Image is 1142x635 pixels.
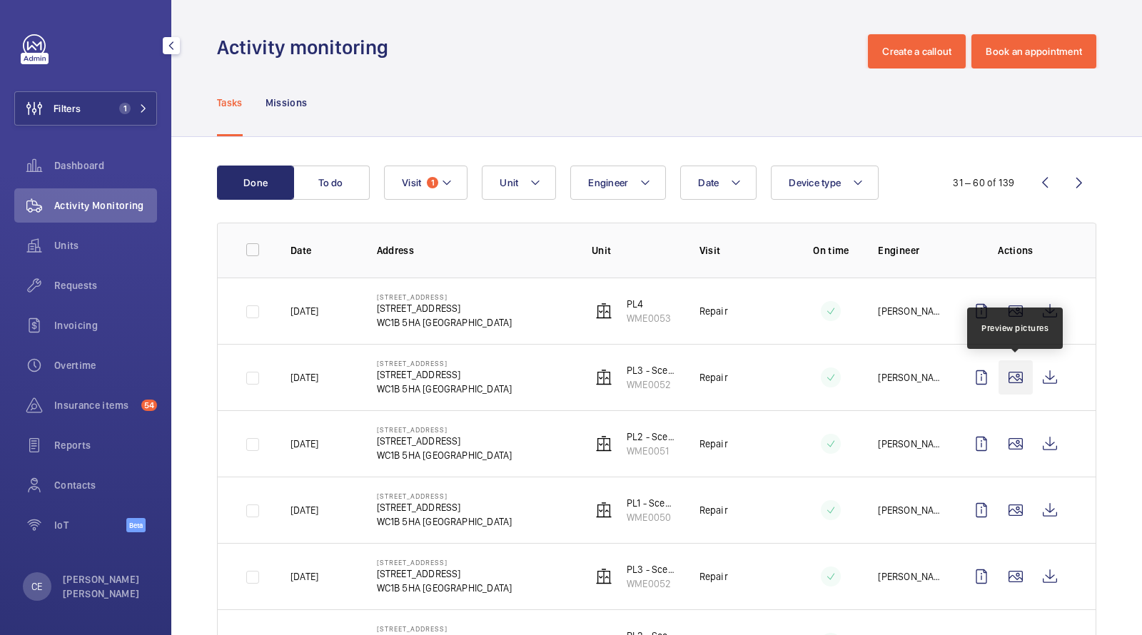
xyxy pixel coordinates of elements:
[699,370,728,385] p: Repair
[699,437,728,451] p: Repair
[627,444,677,458] p: WME0051
[377,500,512,514] p: [STREET_ADDRESS]
[627,562,677,576] p: PL3 - Scenic
[595,303,612,320] img: elevator.svg
[953,176,1014,190] div: 31 – 60 of 139
[217,166,294,200] button: Done
[377,301,512,315] p: [STREET_ADDRESS]
[868,34,966,68] button: Create a callout
[54,478,157,492] span: Contacts
[482,166,556,200] button: Unit
[981,322,1048,335] div: Preview pictures
[54,238,157,253] span: Units
[217,96,243,110] p: Tasks
[377,581,512,595] p: WC1B 5HA [GEOGRAPHIC_DATA]
[627,363,677,377] p: PL3 - Scenic
[680,166,757,200] button: Date
[54,278,157,293] span: Requests
[377,448,512,462] p: WC1B 5HA [GEOGRAPHIC_DATA]
[384,166,468,200] button: Visit1
[964,243,1067,258] p: Actions
[771,166,879,200] button: Device type
[699,243,784,258] p: Visit
[377,293,512,301] p: [STREET_ADDRESS]
[500,177,518,188] span: Unit
[627,377,677,392] p: WME0052
[54,198,157,213] span: Activity Monitoring
[293,166,370,200] button: To do
[878,304,941,318] p: [PERSON_NAME]
[807,243,855,258] p: On time
[377,359,512,367] p: [STREET_ADDRESS]
[54,101,81,116] span: Filters
[290,503,318,517] p: [DATE]
[126,518,146,532] span: Beta
[54,398,136,412] span: Insurance items
[290,304,318,318] p: [DATE]
[377,624,512,633] p: [STREET_ADDRESS]
[377,567,512,581] p: [STREET_ADDRESS]
[627,496,677,510] p: PL1 - Scenic
[290,437,318,451] p: [DATE]
[290,243,354,258] p: Date
[878,437,941,451] p: [PERSON_NAME]
[627,430,677,444] p: PL2 - Scenic
[427,177,438,188] span: 1
[290,569,318,584] p: [DATE]
[699,503,728,517] p: Repair
[627,576,677,591] p: WME0052
[595,435,612,452] img: elevator.svg
[592,243,677,258] p: Unit
[878,503,941,517] p: [PERSON_NAME]
[377,492,512,500] p: [STREET_ADDRESS]
[570,166,666,200] button: Engineer
[54,438,157,452] span: Reports
[377,514,512,529] p: WC1B 5HA [GEOGRAPHIC_DATA]
[698,177,719,188] span: Date
[31,579,42,594] p: CE
[377,558,512,567] p: [STREET_ADDRESS]
[290,370,318,385] p: [DATE]
[63,572,148,601] p: [PERSON_NAME] [PERSON_NAME]
[217,34,397,61] h1: Activity monitoring
[377,434,512,448] p: [STREET_ADDRESS]
[377,425,512,434] p: [STREET_ADDRESS]
[54,518,126,532] span: IoT
[402,177,421,188] span: Visit
[377,315,512,330] p: WC1B 5HA [GEOGRAPHIC_DATA]
[627,311,671,325] p: WME0053
[595,502,612,519] img: elevator.svg
[54,158,157,173] span: Dashboard
[377,367,512,382] p: [STREET_ADDRESS]
[141,400,157,411] span: 54
[377,243,569,258] p: Address
[588,177,628,188] span: Engineer
[878,569,941,584] p: [PERSON_NAME]
[971,34,1096,68] button: Book an appointment
[377,382,512,396] p: WC1B 5HA [GEOGRAPHIC_DATA]
[789,177,841,188] span: Device type
[627,297,671,311] p: PL4
[14,91,157,126] button: Filters1
[119,103,131,114] span: 1
[595,369,612,386] img: elevator.svg
[266,96,308,110] p: Missions
[595,568,612,585] img: elevator.svg
[54,358,157,372] span: Overtime
[878,243,941,258] p: Engineer
[699,304,728,318] p: Repair
[878,370,941,385] p: [PERSON_NAME]
[699,569,728,584] p: Repair
[627,510,677,524] p: WME0050
[54,318,157,332] span: Invoicing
